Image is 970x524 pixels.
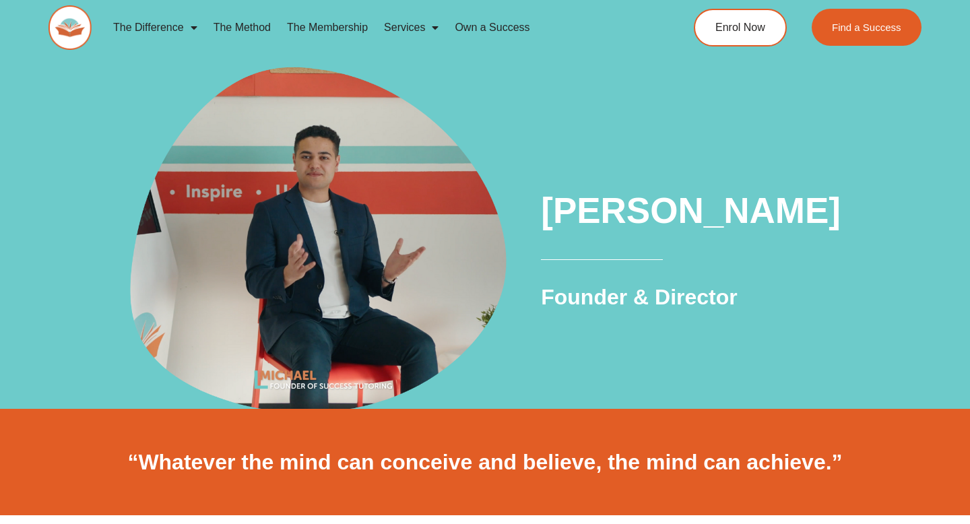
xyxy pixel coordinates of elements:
[541,186,862,236] h1: [PERSON_NAME]
[376,12,447,43] a: Services
[105,12,205,43] a: The Difference
[108,449,862,477] h2: “Whatever the mind can conceive and believe, the mind can achieve.”
[447,12,538,43] a: Own a Success
[832,22,901,32] span: Find a Success
[205,12,279,43] a: The Method
[117,42,519,443] img: Michael Black - Founder of Success Tutoring
[105,12,644,43] nav: Menu
[715,22,765,33] span: Enrol Now
[694,9,787,46] a: Enrol Now
[541,284,862,312] h2: Founder & Director
[812,9,922,46] a: Find a Success
[279,12,376,43] a: The Membership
